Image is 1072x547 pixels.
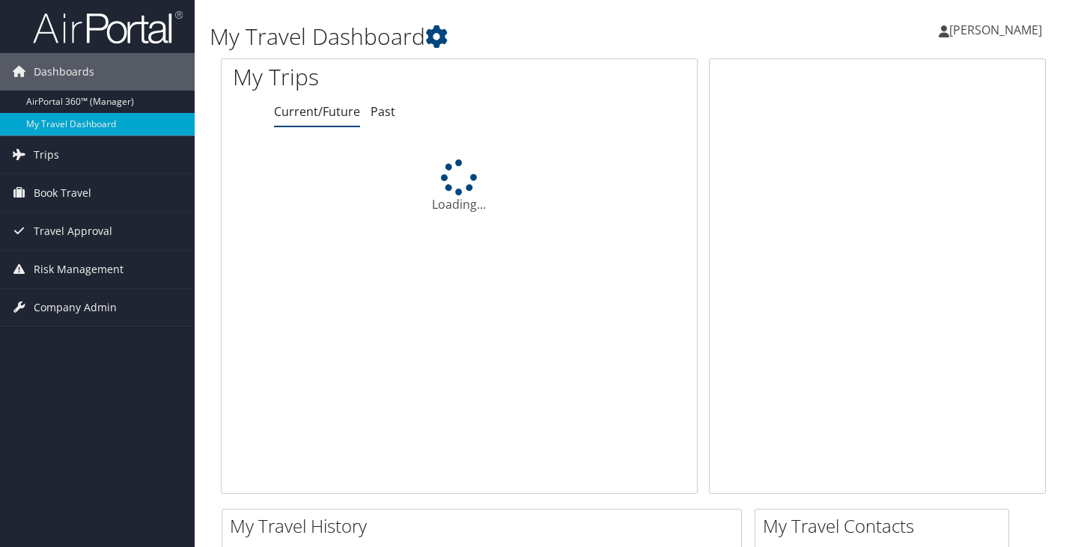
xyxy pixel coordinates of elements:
span: [PERSON_NAME] [949,22,1042,38]
a: Current/Future [274,103,360,120]
span: Book Travel [34,174,91,212]
img: airportal-logo.png [33,10,183,45]
span: Trips [34,136,59,174]
a: [PERSON_NAME] [939,7,1057,52]
a: Past [371,103,395,120]
span: Risk Management [34,251,124,288]
h1: My Travel Dashboard [210,21,775,52]
span: Dashboards [34,53,94,91]
span: Travel Approval [34,213,112,250]
h2: My Travel Contacts [763,513,1008,539]
h1: My Trips [233,61,487,93]
span: Company Admin [34,289,117,326]
div: Loading... [222,159,697,213]
h2: My Travel History [230,513,741,539]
